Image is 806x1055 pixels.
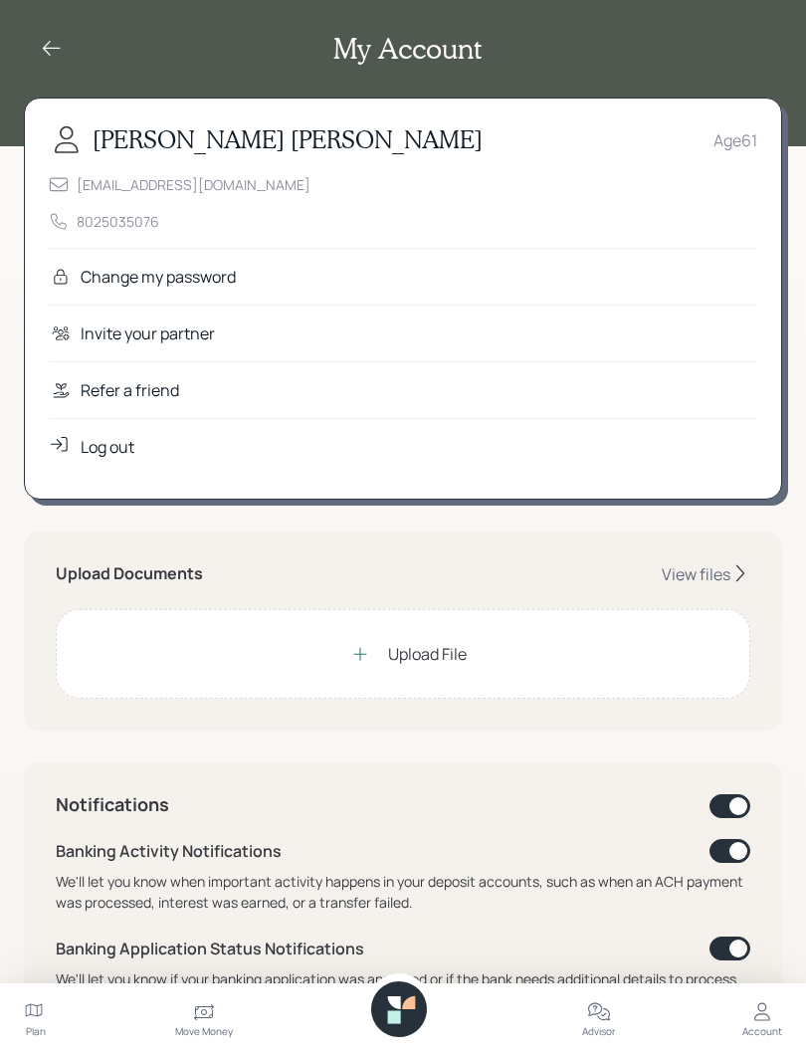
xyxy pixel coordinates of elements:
[56,564,203,583] h5: Upload Documents
[333,32,482,66] h2: My Account
[26,1024,46,1039] div: Plan
[56,937,364,960] div: Banking Application Status Notifications
[713,128,757,152] div: Age 61
[77,174,310,195] div: [EMAIL_ADDRESS][DOMAIN_NAME]
[56,839,282,863] div: Banking Activity Notifications
[81,435,134,459] div: Log out
[81,265,236,289] div: Change my password
[81,378,179,402] div: Refer a friend
[175,1024,233,1039] div: Move Money
[56,794,169,816] h4: Notifications
[388,642,467,666] div: Upload File
[582,1024,616,1039] div: Advisor
[742,1024,782,1039] div: Account
[662,563,730,585] div: View files
[81,321,215,345] div: Invite your partner
[56,871,750,913] div: We'll let you know when important activity happens in your deposit accounts, such as when an ACH ...
[56,968,750,1010] div: We'll let you know if your banking application was approved or if the bank needs additional detai...
[77,211,159,232] div: 8025035076
[93,125,483,154] h3: [PERSON_NAME] [PERSON_NAME]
